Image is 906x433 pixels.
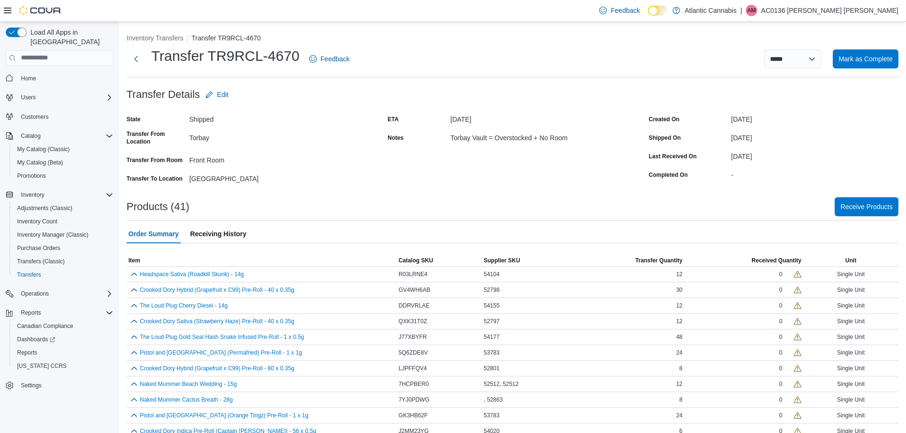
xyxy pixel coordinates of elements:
[17,130,44,142] button: Catalog
[127,201,189,212] h3: Products (41)
[13,334,59,345] a: Dashboards
[140,381,237,387] button: Naked Mummer Beach Wedding - 15g
[127,156,183,164] label: Transfer From Room
[13,347,41,358] a: Reports
[21,290,49,298] span: Operations
[10,333,117,346] a: Dashboards
[684,255,803,266] button: Received Quantity
[10,228,117,241] button: Inventory Manager (Classic)
[803,378,898,390] div: Single Unit
[484,349,499,356] span: 53783
[17,204,72,212] span: Adjustments (Classic)
[189,153,317,164] div: Front Room
[17,349,37,356] span: Reports
[140,396,233,403] button: Naked Mummer Cactus Breath - 28g
[779,380,782,388] div: 0
[13,242,113,254] span: Purchase Orders
[13,242,64,254] a: Purchase Orders
[13,360,113,372] span: Washington CCRS
[140,349,302,356] button: Pistol and [GEOGRAPHIC_DATA] (Permafried) Pre-Roll - 1 x 1g
[10,169,117,183] button: Promotions
[13,347,113,358] span: Reports
[835,197,898,216] button: Receive Products
[779,318,782,325] div: 0
[649,134,681,142] label: Shipped On
[676,318,682,325] span: 12
[731,112,898,123] div: [DATE]
[779,412,782,419] div: 0
[484,333,499,341] span: 54177
[399,302,429,309] span: DDRVRLAE
[679,396,682,404] span: 8
[450,112,578,123] div: [DATE]
[399,333,427,341] span: J77XBYFR
[751,257,801,264] span: Received Quantity
[482,255,571,266] button: Supplier SKU
[803,255,898,266] button: Unit
[10,202,117,215] button: Adjustments (Classic)
[140,365,294,372] button: Crooked Dory Hybrid (Grapefruit x C99) Pre-Roll - 80 x 0.35g
[21,113,49,121] span: Customers
[17,379,113,391] span: Settings
[13,360,70,372] a: [US_STATE] CCRS
[10,241,117,255] button: Purchase Orders
[779,333,782,341] div: 0
[127,34,184,42] button: Inventory Transfers
[140,271,244,278] button: Headspace Sativa (Roadkill Skunk) - 14g
[2,306,117,319] button: Reports
[399,270,428,278] span: R03LRNE4
[21,191,44,199] span: Inventory
[13,202,113,214] span: Adjustments (Classic)
[13,157,67,168] a: My Catalog (Beta)
[761,5,898,16] p: AC0136 [PERSON_NAME] [PERSON_NAME]
[17,244,60,252] span: Purchase Orders
[635,257,682,264] span: Transfer Quantity
[189,112,317,123] div: Shipped
[484,302,499,309] span: 54155
[13,170,50,182] a: Promotions
[127,175,183,183] label: Transfer To Location
[21,94,36,101] span: Users
[779,396,782,404] div: 0
[17,307,113,318] span: Reports
[17,145,70,153] span: My Catalog (Classic)
[399,286,430,294] span: GV4WH6AB
[17,92,39,103] button: Users
[13,256,113,267] span: Transfers (Classic)
[845,257,856,264] span: Unit
[13,144,74,155] a: My Catalog (Classic)
[2,91,117,104] button: Users
[803,347,898,358] div: Single Unit
[10,255,117,268] button: Transfers (Classic)
[779,270,782,278] div: 0
[676,380,682,388] span: 12
[803,269,898,280] div: Single Unit
[399,396,429,404] span: 7YJ0PDWG
[731,149,898,160] div: [DATE]
[10,268,117,281] button: Transfers
[13,229,92,241] a: Inventory Manager (Classic)
[127,130,185,145] label: Transfer From Location
[649,171,688,179] label: Completed On
[10,156,117,169] button: My Catalog (Beta)
[19,6,62,15] img: Cova
[10,215,117,228] button: Inventory Count
[399,257,433,264] span: Catalog SKU
[17,307,45,318] button: Reports
[450,130,578,142] div: Torbay Vault = Overstocked + No Room
[127,33,898,45] nav: An example of EuiBreadcrumbs
[388,115,399,123] label: ETA
[649,153,697,160] label: Last Received On
[611,6,640,15] span: Feedback
[484,257,520,264] span: Supplier SKU
[6,67,113,417] nav: Complex example
[202,85,232,104] button: Edit
[13,269,113,280] span: Transfers
[13,256,68,267] a: Transfers (Classic)
[140,302,228,309] button: The Loud Plug Cherry Diesel - 14g
[2,129,117,143] button: Catalog
[217,90,228,99] span: Edit
[13,157,113,168] span: My Catalog (Beta)
[140,334,304,340] button: The Loud Plug Gold Seal Hash Snake Infused Pre-Roll - 1 x 0.5g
